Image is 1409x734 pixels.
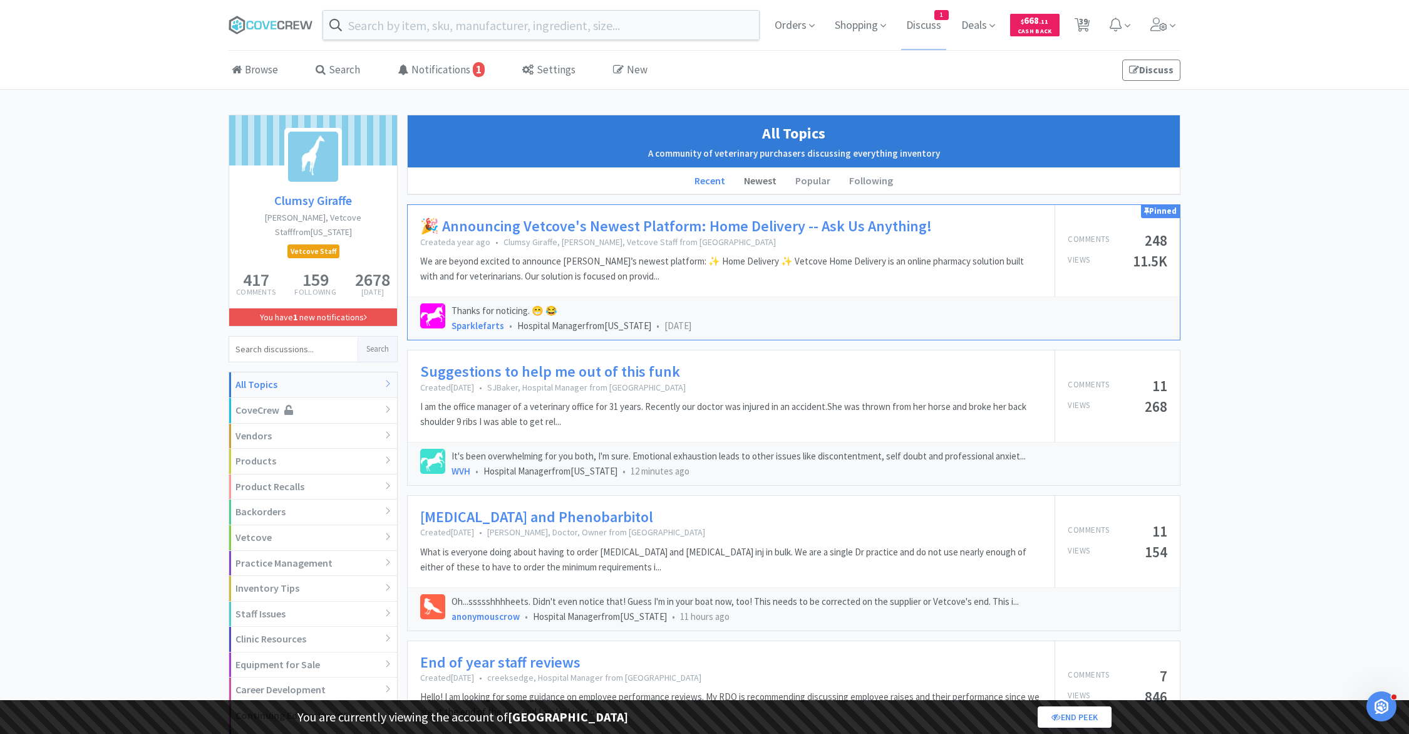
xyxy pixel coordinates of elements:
[1010,8,1060,42] a: $668.11Cash Back
[631,465,689,477] span: 12 minutes ago
[395,51,488,90] a: Notifications1
[229,372,397,398] div: All Topics
[610,51,651,90] a: New
[1021,14,1048,26] span: 668
[901,20,946,31] a: Discuss1
[509,320,512,332] span: •
[622,465,626,477] span: •
[414,122,1174,145] h1: All Topics
[229,191,397,211] a: Clumsy Giraffe
[1160,669,1167,683] h5: 7
[452,318,1167,333] div: Hospital Manager from [US_STATE]
[452,320,504,332] a: Sparklefarts
[229,576,397,602] div: Inventory Tips
[358,337,397,362] button: Search
[1068,254,1090,268] p: Views
[1145,689,1167,704] h5: 846
[786,168,840,194] li: Popular
[420,545,1042,575] p: What is everyone doing about having to order [MEDICAL_DATA] and [MEDICAL_DATA] inj in bulk. We ar...
[355,271,390,288] h5: 2678
[1068,545,1090,559] p: Views
[229,602,397,627] div: Staff Issues
[312,51,363,90] a: Search
[1152,524,1167,538] h5: 11
[664,320,691,332] span: [DATE]
[1068,689,1090,704] p: Views
[1021,18,1024,26] span: $
[420,399,1042,429] p: I am the office manager of a veterinary office for 31 years. Recently our doctor was injured in a...
[452,464,1167,479] div: Hospital Manager from [US_STATE]
[420,689,1042,720] p: Hello! I am looking for some guidance on employee performance reviews. My RDO is recommending dis...
[229,474,397,500] div: Product Recalls
[229,337,358,362] input: Search discussions...
[293,312,297,323] strong: 1
[1145,399,1167,414] h5: 268
[236,271,276,288] h5: 417
[420,527,1042,538] p: Created [DATE] [PERSON_NAME], Doctor, Owner from [GEOGRAPHIC_DATA]
[1068,379,1109,393] p: Comments
[229,525,397,551] div: Vetcove
[1068,524,1109,538] p: Comments
[294,288,336,296] p: Following
[525,611,528,622] span: •
[473,62,485,77] span: 1
[229,500,397,525] div: Backorders
[735,168,786,194] li: Newest
[1039,18,1048,26] span: . 11
[452,465,470,477] a: WVH
[229,398,397,424] div: CoveCrew
[1133,254,1167,268] h5: 11.5K
[229,627,397,653] div: Clinic Resources
[229,678,397,703] div: Career Development
[420,508,653,527] a: [MEDICAL_DATA] and Phenobarbitol
[297,707,628,727] p: You are currently viewing the account of
[420,236,1042,248] p: Created a year ago Clumsy Giraffe, [PERSON_NAME], Vetcove Staff from [GEOGRAPHIC_DATA]
[519,51,579,90] a: Settings
[475,465,478,477] span: •
[1070,21,1095,33] a: 39
[229,424,397,449] div: Vendors
[840,168,902,194] li: Following
[323,11,759,39] input: Search by item, sku, manufacturer, ingredient, size...
[420,382,1042,393] p: Created [DATE] SJBaker, Hospital Manager from [GEOGRAPHIC_DATA]
[236,288,276,296] p: Comments
[420,218,932,236] a: 🎉 Announcing Vetcove's Newest Platform: Home Delivery -- Ask Us Anything!
[508,709,628,725] strong: [GEOGRAPHIC_DATA]
[495,236,498,248] span: •
[935,11,948,19] span: 1
[479,382,482,393] span: •
[229,308,397,326] a: You have1 new notifications
[1068,233,1109,248] p: Comments
[420,254,1042,284] p: We are beyond excited to announce [PERSON_NAME]’s newest platform: ✨ Home Delivery ✨ Vetcove Home...
[1152,379,1167,393] h5: 11
[294,271,336,288] h5: 159
[685,168,735,194] li: Recent
[1038,706,1112,728] a: End Peek
[420,363,680,381] a: Suggestions to help me out of this funk
[452,594,1167,609] p: Oh...ssssshhhheets. Didn't even notice that! Guess I'm in your boat now, too! This needs to be co...
[1018,28,1052,36] span: Cash Back
[452,303,1167,318] p: Thanks for noticing. 😁 😂
[229,653,397,678] div: Equipment for Sale
[414,146,1174,161] h2: A community of veterinary purchasers discussing everything inventory
[452,449,1167,464] p: It's been overwhelming for you both, I'm sure. Emotional exhaustion leads to other issues like di...
[1145,233,1167,248] h5: 248
[1122,60,1180,81] a: Discuss
[229,211,397,239] h2: [PERSON_NAME], Vetcove Staff from [US_STATE]
[479,672,482,683] span: •
[288,245,339,258] span: Vetcove Staff
[1141,205,1180,218] div: Pinned
[1068,669,1109,683] p: Comments
[479,527,482,538] span: •
[1068,399,1090,414] p: Views
[1145,545,1167,559] h5: 154
[1366,691,1396,721] iframe: Intercom live chat
[355,288,390,296] p: [DATE]
[656,320,659,332] span: •
[452,611,520,622] a: anonymouscrow
[229,551,397,577] div: Practice Management
[420,654,581,672] a: End of year staff reviews
[229,51,281,90] a: Browse
[680,611,730,622] span: 11 hours ago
